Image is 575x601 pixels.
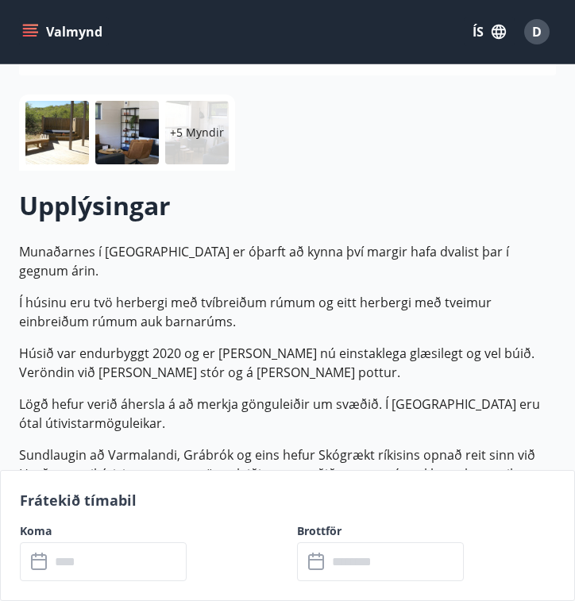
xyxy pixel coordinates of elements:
[19,395,556,433] p: Lögð hefur verið áhersla á að merkja gönguleiðir um svæðið. Í [GEOGRAPHIC_DATA] eru ótal útivista...
[20,490,555,510] p: Frátekið tímabil
[19,188,556,223] h2: Upplýsingar
[518,13,556,51] button: D
[19,17,109,46] button: menu
[464,17,515,46] button: ÍS
[297,523,555,539] label: Brottför
[19,293,556,331] p: Í húsinu eru tvö herbergi með tvíbreiðum rúmum og eitt herbergi með tveimur einbreiðum rúmum auk ...
[19,344,556,382] p: Húsið var endurbyggt 2020 og er [PERSON_NAME] nú einstaklega glæsilegt og vel búið. Veröndin við ...
[19,242,556,280] p: Munaðarnes í [GEOGRAPHIC_DATA] er óþarft að kynna því margir hafa dvalist þar í gegnum árin.
[170,125,224,141] p: +5 Myndir
[532,23,542,40] span: D
[19,445,556,483] p: Sundlaugin að Varmalandi, Grábrók og eins hefur Skógrækt ríkisins opnað reit sinn við Hreðavatn t...
[20,523,278,539] label: Koma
